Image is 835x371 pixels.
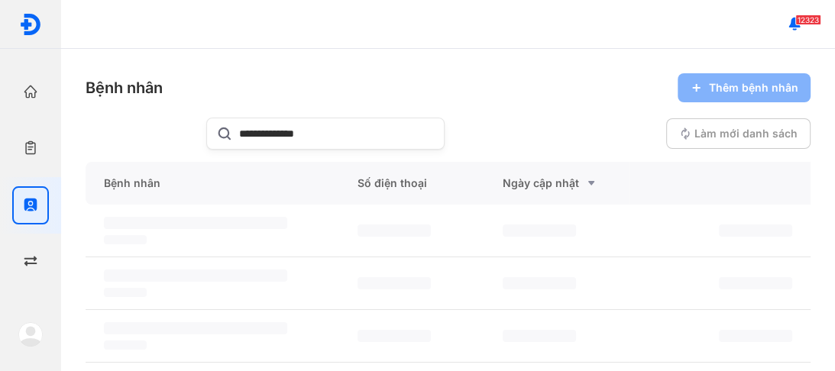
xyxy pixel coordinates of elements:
[104,322,287,334] span: ‌
[503,174,611,192] div: Ngày cập nhật
[339,162,484,205] div: Số điện thoại
[104,235,147,244] span: ‌
[694,127,798,140] span: Làm mới danh sách
[503,277,576,289] span: ‌
[358,277,431,289] span: ‌
[18,322,43,347] img: logo
[719,330,792,342] span: ‌
[666,118,811,149] button: Làm mới danh sách
[678,73,811,102] button: Thêm bệnh nhân
[795,15,821,25] span: 12323
[86,162,339,205] div: Bệnh nhân
[104,288,147,297] span: ‌
[503,224,576,237] span: ‌
[503,330,576,342] span: ‌
[709,81,798,95] span: Thêm bệnh nhân
[104,340,147,350] span: ‌
[719,277,792,289] span: ‌
[104,217,287,229] span: ‌
[86,77,163,98] div: Bệnh nhân
[19,13,42,36] img: logo
[104,269,287,282] span: ‌
[719,224,792,237] span: ‌
[358,330,431,342] span: ‌
[358,224,431,237] span: ‌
